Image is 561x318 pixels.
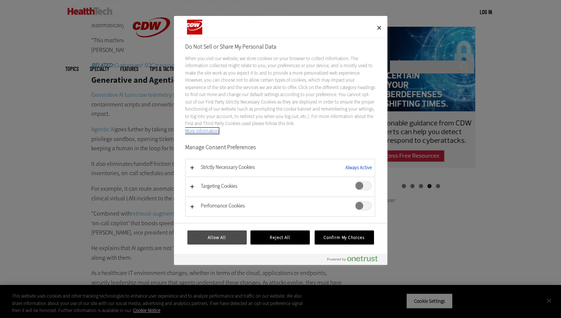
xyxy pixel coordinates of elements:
div: Preference center [174,16,387,265]
a: More information about your privacy, opens in a new tab [185,128,219,134]
img: Company Logo [185,20,221,35]
button: Reject All [250,230,310,245]
span: Performance Cookies [355,201,372,210]
button: Close [371,20,387,36]
a: Powered by OneTrust Opens in a new Tab [327,256,384,265]
button: Confirm My Choices [315,230,374,245]
h3: Manage Consent Preferences [185,144,375,155]
div: When you visit our website, we store cookies on your browser to collect information. The informat... [185,55,375,134]
h2: Do Not Sell or Share My Personal Data [185,42,375,51]
img: Powered by OneTrust Opens in a new Tab [327,256,378,262]
span: Targeting Cookies [355,181,372,190]
div: Company Logo [185,20,230,35]
div: Do Not Sell or Share My Personal Data [174,16,387,265]
button: Allow All [187,230,247,245]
